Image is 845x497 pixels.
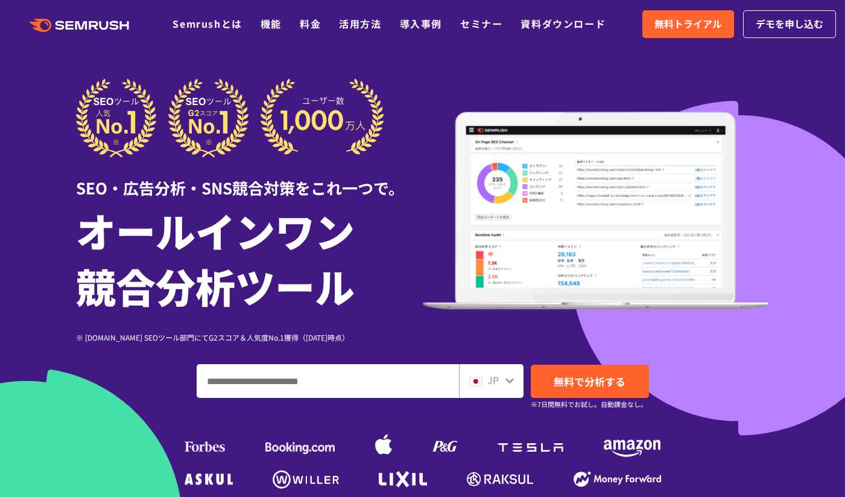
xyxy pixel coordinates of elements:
[642,10,734,38] a: 無料トライアル
[76,202,423,313] h1: オールインワン 競合分析ツール
[261,16,282,31] a: 機能
[487,373,499,387] span: JP
[654,16,722,32] span: 無料トライアル
[197,365,458,397] input: ドメイン、キーワードまたはURLを入力してください
[339,16,381,31] a: 活用方法
[554,374,625,389] span: 無料で分析する
[743,10,836,38] a: デモを申し込む
[400,16,442,31] a: 導入事例
[76,158,423,199] div: SEO・広告分析・SNS競合対策をこれ一つで。
[756,16,823,32] span: デモを申し込む
[531,365,649,398] a: 無料で分析する
[531,399,647,410] small: ※7日間無料でお試し。自動課金なし。
[300,16,321,31] a: 料金
[172,16,242,31] a: Semrushとは
[460,16,502,31] a: セミナー
[521,16,606,31] a: 資料ダウンロード
[76,332,423,343] div: ※ [DOMAIN_NAME] SEOツール部門にてG2スコア＆人気度No.1獲得（[DATE]時点）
